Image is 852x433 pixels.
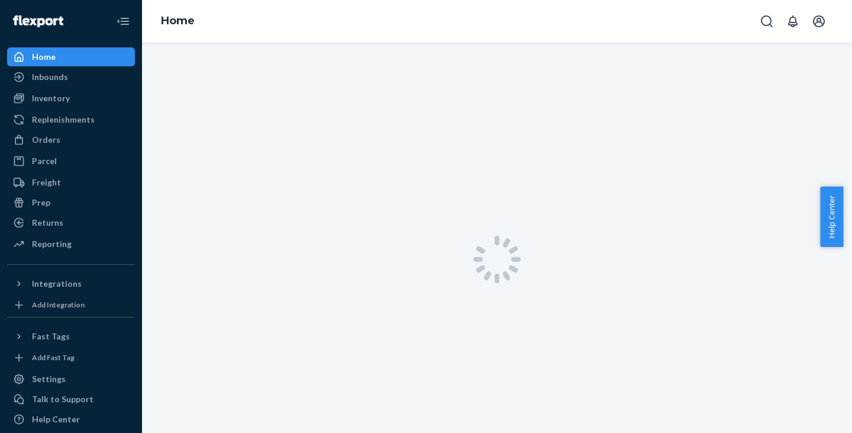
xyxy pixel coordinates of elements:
[32,92,70,104] div: Inventory
[32,197,50,209] div: Prep
[32,238,72,250] div: Reporting
[32,134,60,146] div: Orders
[7,327,135,346] button: Fast Tags
[7,47,135,66] a: Home
[151,4,204,39] ol: breadcrumbs
[755,9,779,33] button: Open Search Box
[32,177,61,188] div: Freight
[7,410,135,429] a: Help Center
[13,15,63,27] img: Flexport logo
[7,235,135,254] a: Reporting
[161,14,195,27] a: Home
[32,393,93,405] div: Talk to Support
[32,51,56,63] div: Home
[7,213,135,232] a: Returns
[32,331,70,342] div: Fast Tags
[7,173,135,192] a: Freight
[32,300,85,310] div: Add Integration
[7,298,135,312] a: Add Integration
[7,130,135,149] a: Orders
[820,187,843,247] button: Help Center
[7,152,135,171] a: Parcel
[7,68,135,86] a: Inbounds
[32,373,66,385] div: Settings
[807,9,831,33] button: Open account menu
[7,110,135,129] a: Replenishments
[7,193,135,212] a: Prep
[32,114,95,126] div: Replenishments
[7,274,135,293] button: Integrations
[32,71,68,83] div: Inbounds
[781,9,805,33] button: Open notifications
[7,89,135,108] a: Inventory
[7,351,135,365] a: Add Fast Tag
[32,217,63,229] div: Returns
[32,155,57,167] div: Parcel
[32,278,82,290] div: Integrations
[7,390,135,409] button: Talk to Support
[7,370,135,389] a: Settings
[32,413,80,425] div: Help Center
[111,9,135,33] button: Close Navigation
[32,352,75,363] div: Add Fast Tag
